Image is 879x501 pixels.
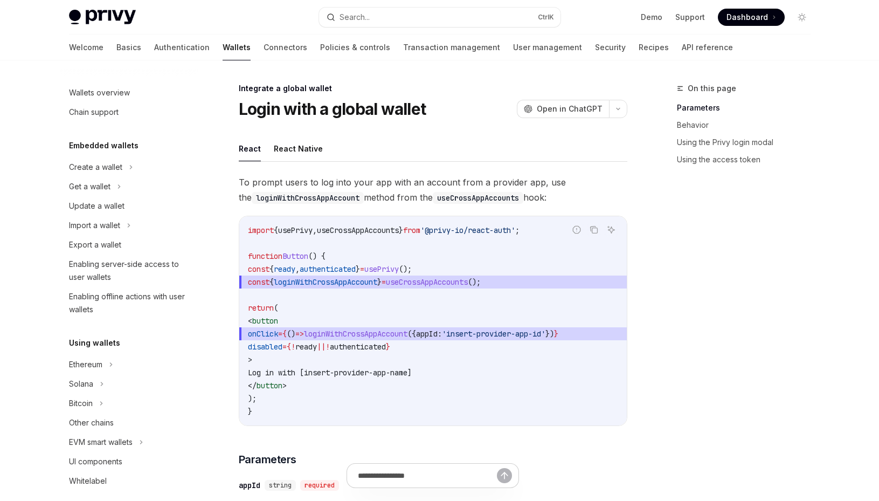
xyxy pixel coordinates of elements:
[274,136,323,161] button: React Native
[287,342,291,352] span: {
[416,329,442,339] span: appId:
[69,455,122,468] div: UI components
[497,468,512,483] button: Send message
[377,277,382,287] span: }
[60,287,198,319] a: Enabling offline actions with user wallets
[403,35,500,60] a: Transaction management
[382,277,386,287] span: =
[604,223,618,237] button: Ask AI
[295,342,317,352] span: ready
[274,225,278,235] span: {
[282,329,287,339] span: {
[248,342,282,352] span: disabled
[269,264,274,274] span: {
[317,342,326,352] span: ||
[420,225,515,235] span: '@privy-io/react-auth'
[682,35,733,60] a: API reference
[69,106,119,119] div: Chain support
[69,10,136,25] img: light logo
[340,11,370,24] div: Search...
[513,35,582,60] a: User management
[239,136,261,161] button: React
[282,251,308,261] span: Button
[688,82,736,95] span: On this page
[248,264,269,274] span: const
[223,35,251,60] a: Wallets
[69,337,120,349] h5: Using wallets
[60,102,198,122] a: Chain support
[60,471,198,491] a: Whitelabel
[718,9,785,26] a: Dashboard
[69,238,121,251] div: Export a wallet
[356,264,360,274] span: }
[248,251,282,261] span: function
[60,196,198,216] a: Update a wallet
[69,416,114,429] div: Other chains
[248,355,252,365] span: >
[248,329,278,339] span: onClick
[537,104,603,114] span: Open in ChatGPT
[154,35,210,60] a: Authentication
[295,264,300,274] span: ,
[248,381,257,390] span: </
[317,225,399,235] span: useCrossAppAccounts
[304,329,407,339] span: loginWithCrossAppAccount
[239,452,296,467] span: Parameters
[326,342,330,352] span: !
[399,225,403,235] span: }
[69,35,103,60] a: Welcome
[517,100,609,118] button: Open in ChatGPT
[69,139,139,152] h5: Embedded wallets
[274,277,377,287] span: loginWithCrossAppAccount
[468,277,481,287] span: ();
[69,475,107,488] div: Whitelabel
[639,35,669,60] a: Recipes
[69,358,102,371] div: Ethereum
[675,12,705,23] a: Support
[60,452,198,471] a: UI components
[282,342,287,352] span: =
[403,225,420,235] span: from
[386,277,468,287] span: useCrossAppAccounts
[239,99,426,119] h1: Login with a global wallet
[554,329,558,339] span: }
[320,35,390,60] a: Policies & controls
[248,394,257,403] span: );
[69,180,110,193] div: Get a wallet
[793,9,811,26] button: Toggle dark mode
[433,192,523,204] code: useCrossAppAccounts
[69,378,93,390] div: Solana
[442,329,545,339] span: 'insert-provider-app-id'
[69,200,124,212] div: Update a wallet
[69,436,133,449] div: EVM smart wallets
[282,381,287,390] span: >
[295,329,304,339] span: =>
[252,316,278,326] span: button
[69,397,93,410] div: Bitcoin
[69,86,130,99] div: Wallets overview
[641,12,662,23] a: Demo
[595,35,626,60] a: Security
[386,342,390,352] span: }
[538,13,554,22] span: Ctrl K
[60,413,198,433] a: Other chains
[677,99,819,116] a: Parameters
[308,251,326,261] span: () {
[274,303,278,313] span: (
[60,235,198,255] a: Export a wallet
[257,381,282,390] span: button
[677,116,819,134] a: Behavior
[239,175,627,205] span: To prompt users to log into your app with an account from a provider app, use the method from the...
[360,264,364,274] span: =
[274,264,295,274] span: ready
[287,329,295,339] span: ()
[69,161,122,174] div: Create a wallet
[248,316,252,326] span: <
[269,277,274,287] span: {
[116,35,141,60] a: Basics
[264,35,307,60] a: Connectors
[60,255,198,287] a: Enabling server-side access to user wallets
[399,264,412,274] span: ();
[60,83,198,102] a: Wallets overview
[407,329,416,339] span: ({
